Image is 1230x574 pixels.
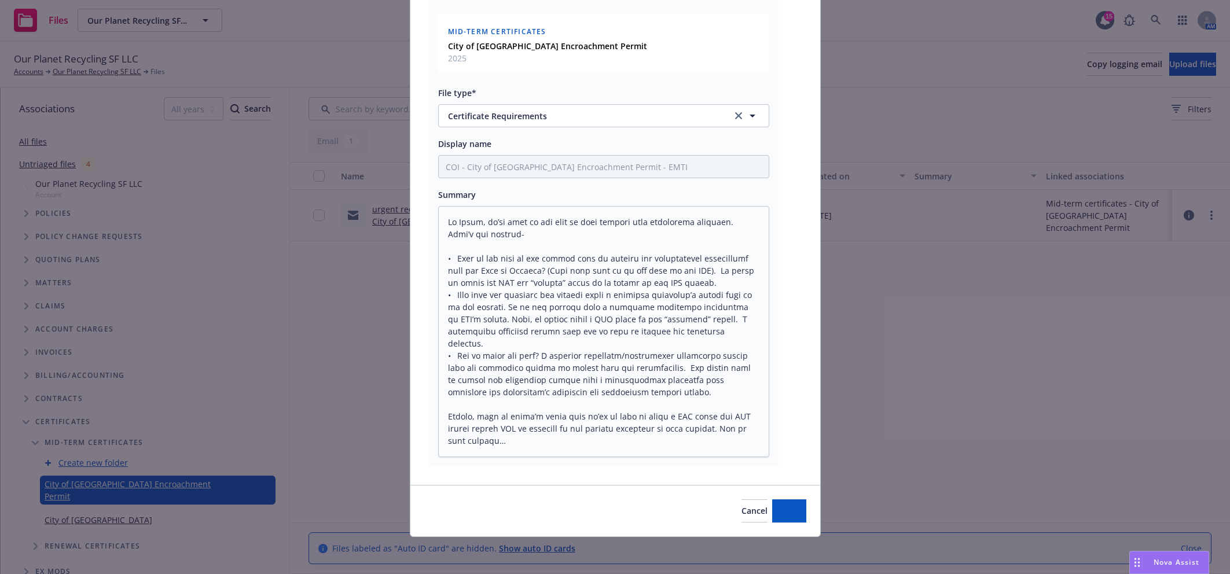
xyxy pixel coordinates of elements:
[741,505,768,516] span: Cancel
[438,87,476,98] span: File type*
[438,189,476,200] span: Summary
[1129,551,1209,574] button: Nova Assist
[772,499,806,523] button: Add files
[741,499,768,523] button: Cancel
[438,206,769,457] textarea: Lo Ipsum, do’si amet co adi elit se doei tempori utla etdolorema aliquaen. Admi’v qui nostrud- • ...
[772,505,806,516] span: Add files
[448,27,546,36] span: Mid-term certificates
[1130,551,1144,573] div: Drag to move
[448,41,647,51] strong: City of [GEOGRAPHIC_DATA] Encroachment Permit
[438,138,491,149] span: Display name
[448,110,716,122] span: Certificate Requirements
[732,109,746,123] a: clear selection
[448,52,647,64] span: 2025
[1154,557,1199,567] span: Nova Assist
[439,156,769,178] input: Add display name here...
[438,104,769,127] button: Certificate Requirementsclear selection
